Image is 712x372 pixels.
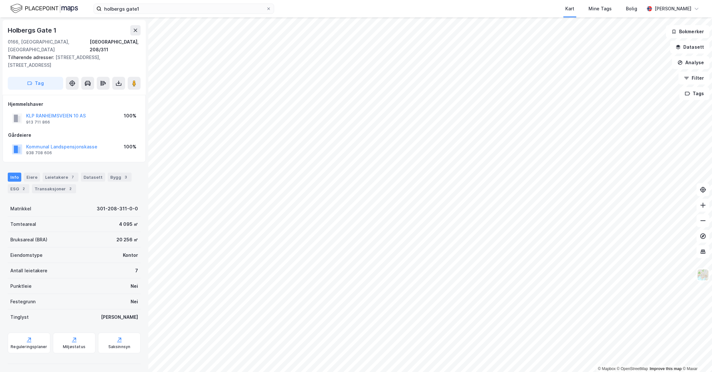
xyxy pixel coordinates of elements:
[20,186,27,192] div: 2
[63,344,85,349] div: Miljøstatus
[43,173,78,182] div: Leietakere
[26,150,52,156] div: 938 708 606
[24,173,40,182] div: Eiere
[8,184,29,193] div: ESG
[10,220,36,228] div: Tomteareal
[678,72,709,85] button: Filter
[697,269,709,281] img: Z
[119,220,138,228] div: 4 095 ㎡
[8,38,90,54] div: 0166, [GEOGRAPHIC_DATA], [GEOGRAPHIC_DATA]
[124,143,136,151] div: 100%
[10,3,78,14] img: logo.f888ab2527a4732fd821a326f86c7f29.svg
[123,251,138,259] div: Kontor
[8,25,58,35] div: Holbergs Gate 1
[135,267,138,275] div: 7
[10,236,47,244] div: Bruksareal (BRA)
[116,236,138,244] div: 20 256 ㎡
[67,186,74,192] div: 2
[679,87,709,100] button: Tags
[11,344,47,349] div: Reguleringsplaner
[131,298,138,306] div: Nei
[81,173,105,182] div: Datasett
[97,205,138,213] div: 301-208-311-0-0
[680,341,712,372] div: Kontrollprogram for chat
[626,5,637,13] div: Bolig
[588,5,612,13] div: Mine Tags
[8,54,135,69] div: [STREET_ADDRESS], [STREET_ADDRESS]
[8,77,63,90] button: Tag
[8,100,140,108] div: Hjemmelshaver
[10,251,43,259] div: Eiendomstype
[10,282,32,290] div: Punktleie
[10,205,31,213] div: Matrikkel
[672,56,709,69] button: Analyse
[10,298,35,306] div: Festegrunn
[108,344,131,349] div: Saksinnsyn
[10,267,47,275] div: Antall leietakere
[680,341,712,372] iframe: Chat Widget
[102,4,266,14] input: Søk på adresse, matrikkel, gårdeiere, leietakere eller personer
[10,313,29,321] div: Tinglyst
[670,41,709,54] button: Datasett
[124,112,136,120] div: 100%
[26,120,50,125] div: 913 711 866
[131,282,138,290] div: Nei
[90,38,141,54] div: [GEOGRAPHIC_DATA], 208/311
[8,131,140,139] div: Gårdeiere
[123,174,129,180] div: 3
[617,367,648,371] a: OpenStreetMap
[32,184,76,193] div: Transaksjoner
[565,5,574,13] div: Kart
[8,173,21,182] div: Info
[101,313,138,321] div: [PERSON_NAME]
[650,367,682,371] a: Improve this map
[108,173,132,182] div: Bygg
[8,55,55,60] span: Tilhørende adresser:
[666,25,709,38] button: Bokmerker
[69,174,76,180] div: 7
[598,367,616,371] a: Mapbox
[655,5,691,13] div: [PERSON_NAME]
